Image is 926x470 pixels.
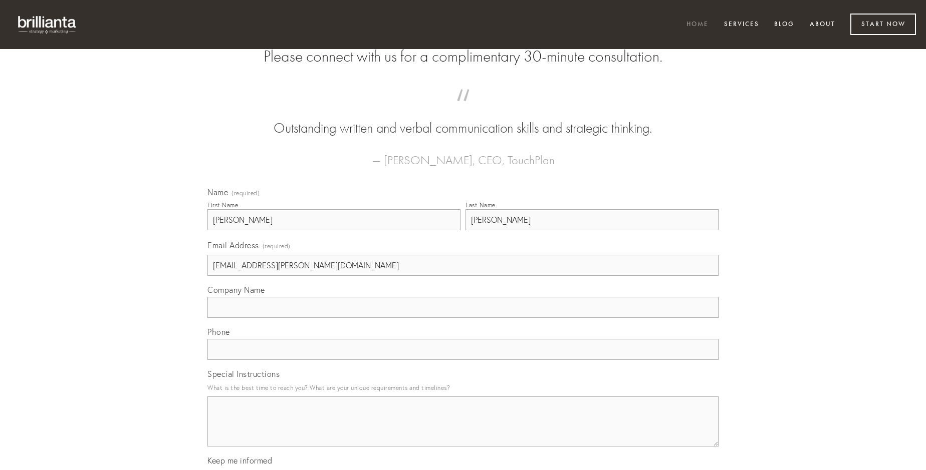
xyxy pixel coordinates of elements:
span: Phone [207,327,230,337]
div: Last Name [466,201,496,209]
span: “ [223,99,703,119]
p: What is the best time to reach you? What are your unique requirements and timelines? [207,381,719,394]
h2: Please connect with us for a complimentary 30-minute consultation. [207,47,719,66]
a: Home [680,17,715,33]
div: First Name [207,201,238,209]
span: (required) [263,239,291,253]
span: (required) [232,190,260,196]
a: Start Now [850,14,916,35]
span: Keep me informed [207,455,272,465]
figcaption: — [PERSON_NAME], CEO, TouchPlan [223,138,703,170]
img: brillianta - research, strategy, marketing [10,10,85,39]
a: Services [718,17,766,33]
span: Email Address [207,240,259,250]
span: Name [207,187,228,197]
span: Special Instructions [207,369,280,379]
span: Company Name [207,285,265,295]
a: About [803,17,842,33]
a: Blog [768,17,801,33]
blockquote: Outstanding written and verbal communication skills and strategic thinking. [223,99,703,138]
